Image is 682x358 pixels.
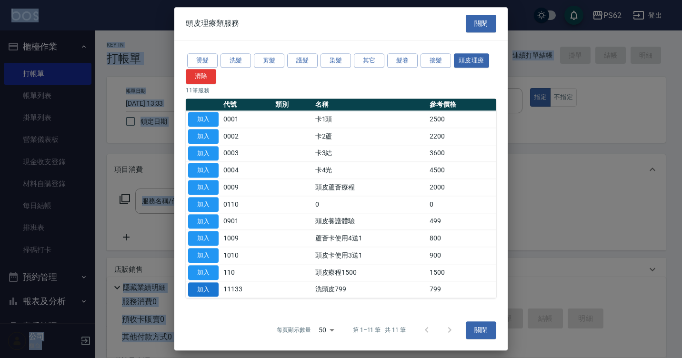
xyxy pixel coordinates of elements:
[254,53,284,68] button: 剪髮
[186,86,496,95] p: 11 筆服務
[277,326,311,335] p: 每頁顯示數量
[427,99,496,111] th: 參考價格
[221,128,273,145] td: 0002
[188,282,219,297] button: 加入
[313,264,428,281] td: 頭皮療程1500
[315,318,338,343] div: 50
[427,145,496,162] td: 3600
[427,128,496,145] td: 2200
[188,214,219,229] button: 加入
[313,145,428,162] td: 卡3結
[387,53,418,68] button: 髮卷
[427,179,496,196] td: 2000
[427,264,496,281] td: 1500
[427,230,496,247] td: 800
[221,111,273,128] td: 0001
[313,162,428,179] td: 卡4光
[221,213,273,230] td: 0901
[427,281,496,298] td: 799
[186,19,239,29] span: 頭皮理療類服務
[221,145,273,162] td: 0003
[188,265,219,280] button: 加入
[454,53,489,68] button: 頭皮理療
[287,53,318,68] button: 護髮
[188,180,219,195] button: 加入
[188,197,219,212] button: 加入
[221,99,273,111] th: 代號
[187,53,218,68] button: 燙髮
[313,111,428,128] td: 卡1頭
[313,128,428,145] td: 卡2蘆
[313,196,428,213] td: 0
[273,99,312,111] th: 類別
[221,53,251,68] button: 洗髮
[313,99,428,111] th: 名稱
[186,70,216,84] button: 清除
[321,53,351,68] button: 染髮
[421,53,451,68] button: 接髮
[221,230,273,247] td: 1009
[221,196,273,213] td: 0110
[188,112,219,127] button: 加入
[466,321,496,339] button: 關閉
[221,247,273,264] td: 1010
[313,281,428,298] td: 洗頭皮799
[353,326,406,335] p: 第 1–11 筆 共 11 筆
[221,179,273,196] td: 0009
[188,146,219,161] button: 加入
[221,264,273,281] td: 110
[313,247,428,264] td: 頭皮卡使用3送1
[354,53,384,68] button: 其它
[427,162,496,179] td: 4500
[313,230,428,247] td: 蘆薈卡使用4送1
[188,231,219,246] button: 加入
[313,213,428,230] td: 頭皮養護體驗
[221,281,273,298] td: 11133
[188,129,219,144] button: 加入
[188,163,219,178] button: 加入
[221,162,273,179] td: 0004
[427,213,496,230] td: 499
[427,111,496,128] td: 2500
[466,15,496,32] button: 關閉
[313,179,428,196] td: 頭皮蘆薈療程
[427,196,496,213] td: 0
[188,248,219,263] button: 加入
[427,247,496,264] td: 900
